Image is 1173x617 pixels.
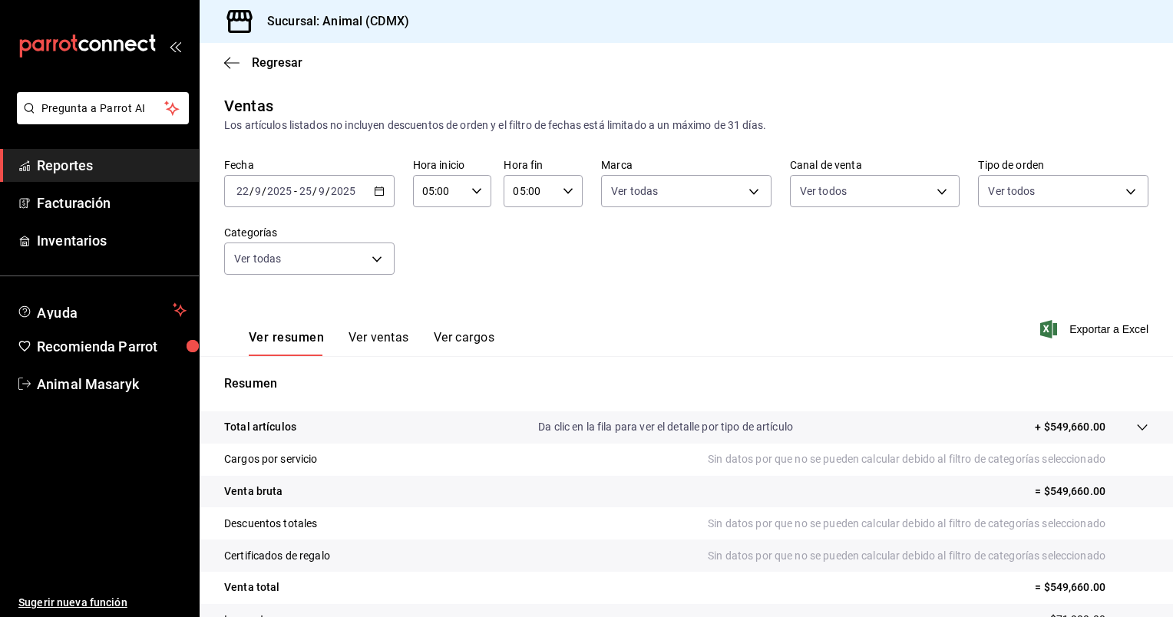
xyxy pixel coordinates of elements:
[224,516,317,532] p: Descuentos totales
[708,516,1148,532] p: Sin datos por que no se pueden calcular debido al filtro de categorías seleccionado
[18,595,187,611] span: Sugerir nueva función
[299,185,312,197] input: --
[17,92,189,124] button: Pregunta a Parrot AI
[224,419,296,435] p: Total artículos
[708,451,1148,467] p: Sin datos por que no se pueden calcular debido al filtro de categorías seleccionado
[224,548,330,564] p: Certificados de regalo
[434,330,495,356] button: Ver cargos
[37,193,187,213] span: Facturación
[294,185,297,197] span: -
[169,40,181,52] button: open_drawer_menu
[413,160,492,170] label: Hora inicio
[349,330,409,356] button: Ver ventas
[224,483,283,500] p: Venta bruta
[312,185,317,197] span: /
[37,301,167,319] span: Ayuda
[249,185,254,197] span: /
[978,160,1148,170] label: Tipo de orden
[254,185,262,197] input: --
[11,111,189,127] a: Pregunta a Parrot AI
[37,230,187,251] span: Inventarios
[800,183,847,199] span: Ver todos
[708,548,1148,564] p: Sin datos por que no se pueden calcular debido al filtro de categorías seleccionado
[262,185,266,197] span: /
[325,185,330,197] span: /
[236,185,249,197] input: --
[255,12,409,31] h3: Sucursal: Animal (CDMX)
[318,185,325,197] input: --
[1043,320,1148,338] button: Exportar a Excel
[611,183,658,199] span: Ver todas
[601,160,772,170] label: Marca
[224,451,318,467] p: Cargos por servicio
[249,330,494,356] div: navigation tabs
[252,55,302,70] span: Regresar
[37,374,187,394] span: Animal Masaryk
[224,55,302,70] button: Regresar
[249,330,324,356] button: Ver resumen
[37,155,187,176] span: Reportes
[988,183,1035,199] span: Ver todos
[37,336,187,357] span: Recomienda Parrot
[234,251,281,266] span: Ver todas
[538,419,793,435] p: Da clic en la fila para ver el detalle por tipo de artículo
[224,117,1148,134] div: Los artículos listados no incluyen descuentos de orden y el filtro de fechas está limitado a un m...
[504,160,583,170] label: Hora fin
[41,101,165,117] span: Pregunta a Parrot AI
[1035,579,1148,596] p: = $549,660.00
[790,160,960,170] label: Canal de venta
[1035,419,1105,435] p: + $549,660.00
[1035,483,1148,500] p: = $549,660.00
[266,185,292,197] input: ----
[224,227,395,238] label: Categorías
[330,185,356,197] input: ----
[224,579,279,596] p: Venta total
[224,374,1148,393] p: Resumen
[224,94,273,117] div: Ventas
[224,160,395,170] label: Fecha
